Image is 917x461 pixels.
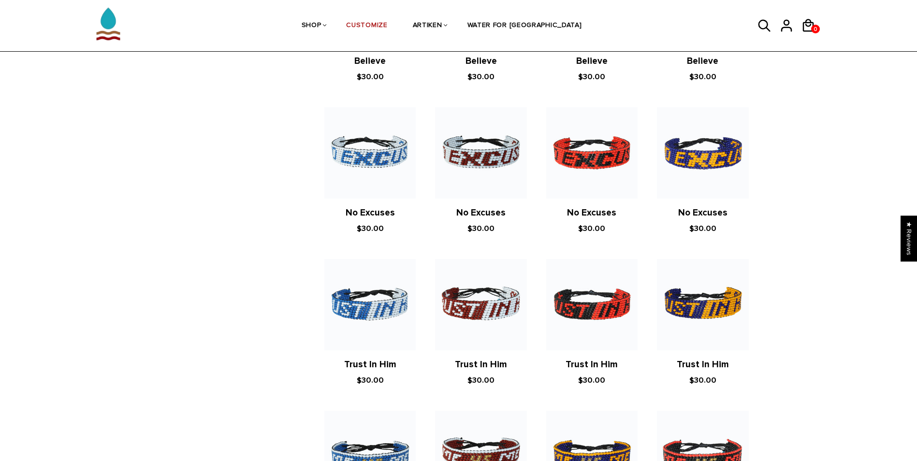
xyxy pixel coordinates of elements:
[901,216,917,261] div: Click to open Judge.me floating reviews tab
[357,375,384,385] span: $30.00
[302,0,321,52] a: SHOP
[578,72,605,82] span: $30.00
[687,56,718,67] a: Believe
[678,207,728,218] a: No Excuses
[578,224,605,233] span: $30.00
[455,359,507,370] a: Trust In Him
[467,72,495,82] span: $30.00
[566,359,618,370] a: Trust In Him
[689,375,716,385] span: $30.00
[811,25,820,33] a: 0
[357,224,384,233] span: $30.00
[413,0,442,52] a: ARTIKEN
[456,207,506,218] a: No Excuses
[576,56,608,67] a: Believe
[689,72,716,82] span: $30.00
[677,359,729,370] a: Trust In Him
[357,72,384,82] span: $30.00
[467,375,495,385] span: $30.00
[467,0,582,52] a: WATER FOR [GEOGRAPHIC_DATA]
[354,56,386,67] a: Believe
[811,23,820,35] span: 0
[467,224,495,233] span: $30.00
[689,224,716,233] span: $30.00
[466,56,497,67] a: Believe
[346,0,387,52] a: CUSTOMIZE
[578,375,605,385] span: $30.00
[567,207,616,218] a: No Excuses
[346,207,395,218] a: No Excuses
[344,359,396,370] a: Trust In Him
